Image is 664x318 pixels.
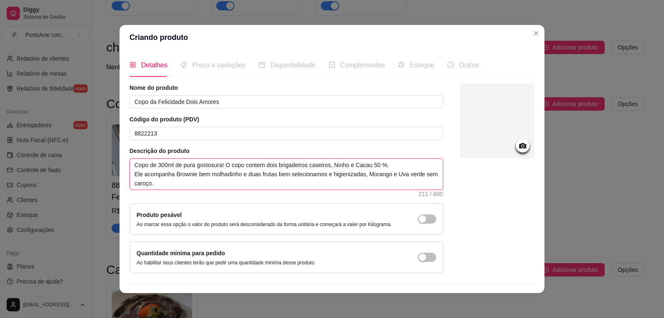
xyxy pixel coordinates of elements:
[129,147,443,155] article: Descrição do produto
[270,62,315,69] span: Disponibilidade
[398,62,405,68] span: code-sandbox
[129,127,443,140] input: Ex.: 123
[137,259,316,266] p: Ao habilitar seus clientes terão que pedir uma quantidade miníma desse produto.
[130,159,443,190] textarea: Copo de 300ml de pura gostosura! O copo contem dois brigadeiros caseiros, Ninho e Cacau 50 %. Ele...
[459,62,479,69] span: Outros
[259,62,265,68] span: calendar
[329,62,335,68] span: plus-square
[129,62,136,68] span: appstore
[340,62,385,69] span: Complementos
[120,25,544,50] header: Criando produto
[181,62,187,68] span: tags
[129,84,443,92] article: Nome do produto
[137,212,182,218] label: Produto pesável
[129,95,443,108] input: Ex.: Hamburguer de costela
[530,27,543,40] button: Close
[447,62,454,68] span: info-circle
[141,62,167,69] span: Detalhes
[137,250,225,256] label: Quantidade miníma para pedido
[137,221,392,228] p: Ao marcar essa opção o valor do produto será desconsiderado da forma unitária e começará a valer ...
[192,62,245,69] span: Preço e variações
[129,115,443,123] article: Código do produto (PDV)
[410,62,434,69] span: Estoque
